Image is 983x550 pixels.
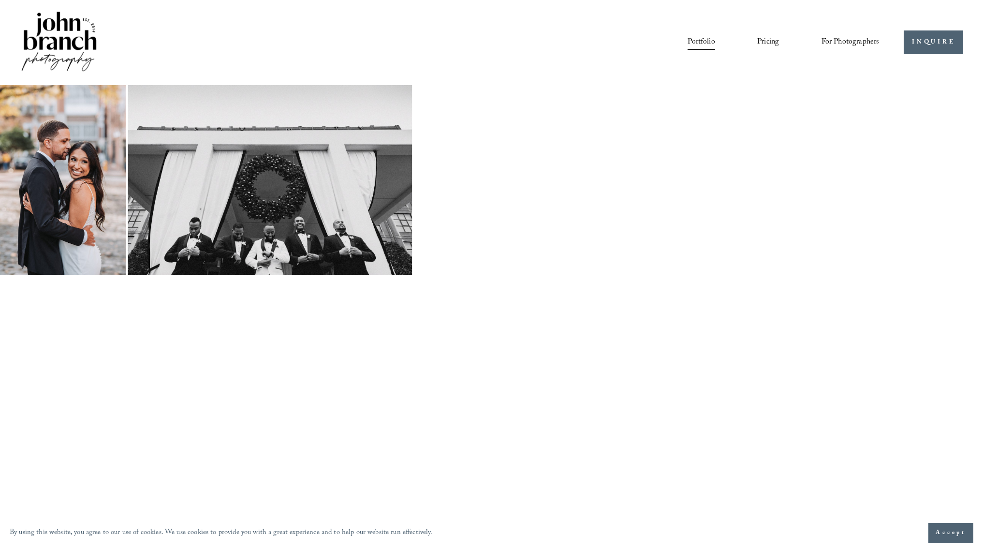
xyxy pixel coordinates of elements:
[20,10,98,75] img: John Branch IV Photography
[757,34,779,51] a: Pricing
[904,30,963,54] a: INQUIRE
[822,34,880,51] a: folder dropdown
[10,526,433,540] p: By using this website, you agree to our use of cookies. We use cookies to provide you with a grea...
[822,35,880,50] span: For Photographers
[128,85,412,275] img: Group of men in tuxedos standing under a large wreath on a building's entrance.
[928,523,973,543] button: Accept
[688,34,715,51] a: Portfolio
[936,528,966,538] span: Accept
